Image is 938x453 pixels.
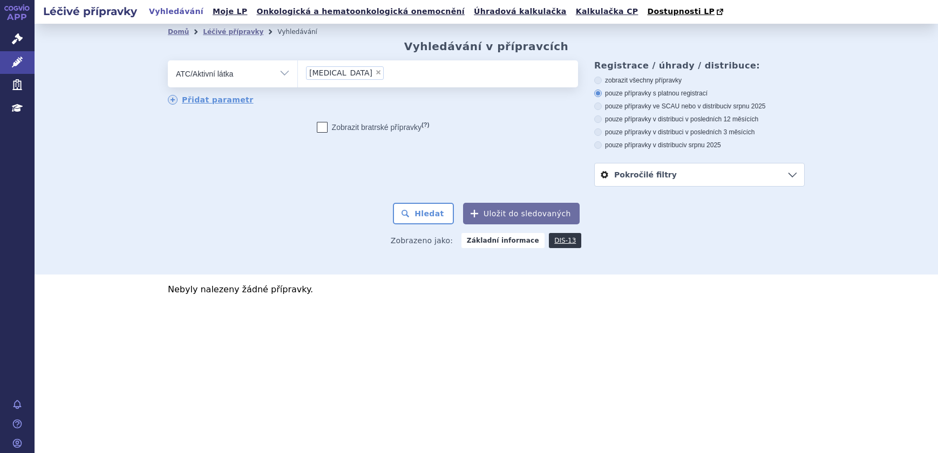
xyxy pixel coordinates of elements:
[391,233,453,248] span: Zobrazeno jako:
[375,69,382,75] span: ×
[203,28,263,36] a: Léčivé přípravky
[594,102,805,111] label: pouze přípravky ve SCAU nebo v distribuci
[309,69,372,77] span: [MEDICAL_DATA]
[594,128,805,136] label: pouze přípravky v distribuci v posledních 3 měsících
[595,163,804,186] a: Pokročilé filtry
[594,115,805,123] label: pouze přípravky v distribuci v posledních 12 měsících
[728,102,765,110] span: v srpnu 2025
[317,122,430,133] label: Zobrazit bratrské přípravky
[393,203,454,224] button: Hledat
[146,4,207,19] a: Vyhledávání
[471,4,570,19] a: Úhradová kalkulačka
[209,4,250,19] a: Moje LP
[549,233,581,248] a: DIS-13
[168,285,805,294] p: Nebyly nalezeny žádné přípravky.
[683,141,721,149] span: v srpnu 2025
[404,40,569,53] h2: Vyhledávání v přípravcích
[387,66,393,79] input: [MEDICAL_DATA]
[644,4,729,19] a: Dostupnosti LP
[168,95,254,105] a: Přidat parametr
[461,233,545,248] strong: Základní informace
[647,7,715,16] span: Dostupnosti LP
[594,76,805,85] label: zobrazit všechny přípravky
[422,121,429,128] abbr: (?)
[168,28,189,36] a: Domů
[594,60,805,71] h3: Registrace / úhrady / distribuce:
[35,4,146,19] h2: Léčivé přípravky
[594,89,805,98] label: pouze přípravky s platnou registrací
[594,141,805,149] label: pouze přípravky v distribuci
[573,4,642,19] a: Kalkulačka CP
[253,4,468,19] a: Onkologická a hematoonkologická onemocnění
[277,24,331,40] li: Vyhledávání
[463,203,580,224] button: Uložit do sledovaných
